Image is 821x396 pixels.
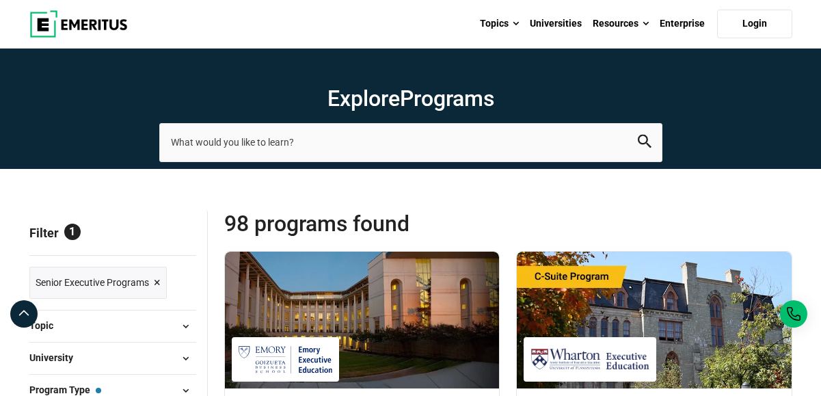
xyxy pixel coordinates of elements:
[159,123,662,161] input: search-page
[517,252,792,388] img: Chief Revenue Officer (CRO) Program | Online Business Management Course
[159,85,662,112] h1: Explore
[154,273,161,293] span: ×
[36,275,149,290] span: Senior Executive Programs
[64,224,81,240] span: 1
[638,135,651,150] button: search
[638,138,651,151] a: search
[239,344,332,375] img: Emory Executive Education
[29,267,167,299] a: Senior Executive Programs ×
[29,316,196,336] button: Topic
[29,348,196,369] button: University
[29,350,84,365] span: University
[29,318,64,333] span: Topic
[717,10,792,38] a: Login
[154,226,196,243] a: Reset all
[224,210,509,237] span: 98 Programs found
[29,210,196,255] p: Filter
[530,344,649,375] img: Wharton Executive Education
[400,85,494,111] span: Programs
[225,252,500,388] img: Chief Medical Officer Program | Online Healthcare Course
